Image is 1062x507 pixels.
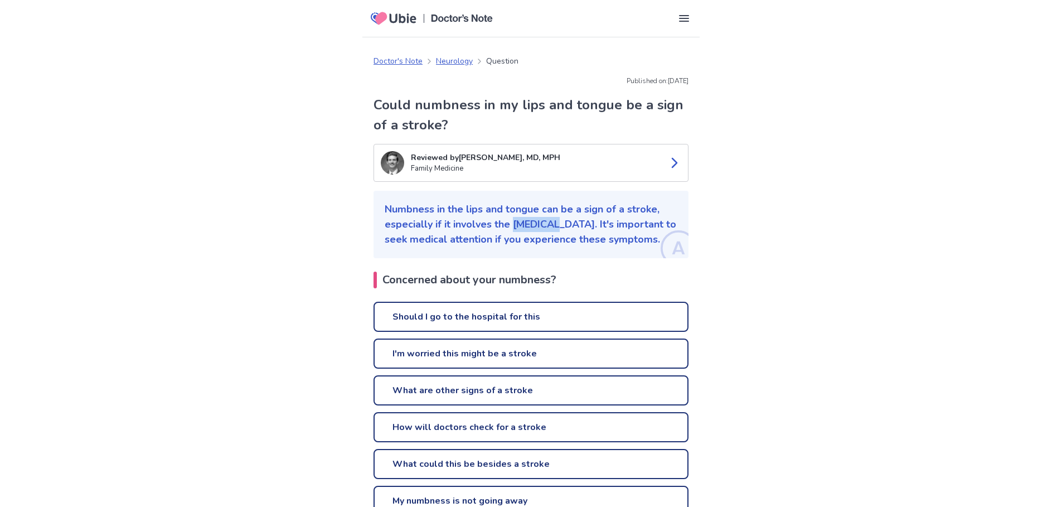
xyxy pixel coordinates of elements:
a: What could this be besides a stroke [374,449,688,479]
a: Garrett KneeseReviewed by[PERSON_NAME], MD, MPHFamily Medicine [374,144,688,182]
nav: breadcrumb [374,55,518,67]
a: I'm worried this might be a stroke [374,339,688,369]
p: Family Medicine [411,163,659,175]
p: Question [486,55,518,67]
a: Doctor's Note [374,55,423,67]
p: Published on: [DATE] [374,76,688,86]
a: How will doctors check for a stroke [374,412,688,442]
a: Should I go to the hospital for this [374,302,688,332]
a: What are other signs of a stroke [374,375,688,405]
img: Garrett Kneese [381,151,404,175]
p: Numbness in the lips and tongue can be a sign of a stroke, especially if it involves the [MEDICAL... [385,202,677,247]
a: Neurology [436,55,473,67]
img: Doctors Note Logo [431,15,493,22]
p: Reviewed by [PERSON_NAME], MD, MPH [411,152,659,163]
h2: Concerned about your numbness? [374,272,688,288]
h1: Could numbness in my lips and tongue be a sign of a stroke? [374,95,688,135]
